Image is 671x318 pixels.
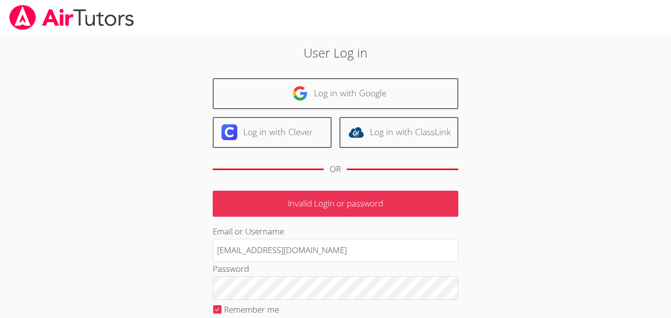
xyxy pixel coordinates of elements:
img: clever-logo-6eab21bc6e7a338710f1a6ff85c0baf02591cd810cc4098c63d3a4b26e2feb20.svg [222,124,237,140]
h2: User Log in [154,43,517,62]
a: Log in with Clever [213,117,332,148]
p: Invalid Login or password [213,191,458,217]
label: Remember me [224,304,279,315]
label: Password [213,263,249,274]
img: google-logo-50288ca7cdecda66e5e0955fdab243c47b7ad437acaf1139b6f446037453330a.svg [292,86,308,101]
div: OR [330,162,341,176]
label: Email or Username [213,226,284,237]
img: classlink-logo-d6bb404cc1216ec64c9a2012d9dc4662098be43eaf13dc465df04b49fa7ab582.svg [348,124,364,140]
a: Log in with Google [213,78,458,109]
img: airtutors_banner-c4298cdbf04f3fff15de1276eac7730deb9818008684d7c2e4769d2f7ddbe033.png [8,5,135,30]
a: Log in with ClassLink [339,117,458,148]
